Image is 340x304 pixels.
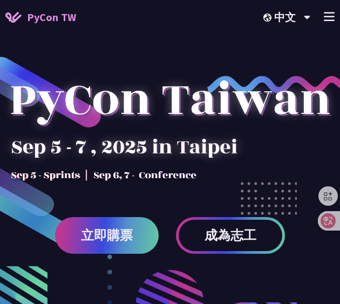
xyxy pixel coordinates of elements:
[205,228,256,242] span: 成為志工
[176,217,285,254] a: 成為志工
[5,4,76,31] a: PyCon TW
[263,13,274,22] img: Locale Icon
[55,217,159,254] a: 立即購票
[81,228,133,242] span: 立即購票
[27,9,76,25] span: PyCon TW
[5,12,22,23] img: Home icon of PyCon TW 2025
